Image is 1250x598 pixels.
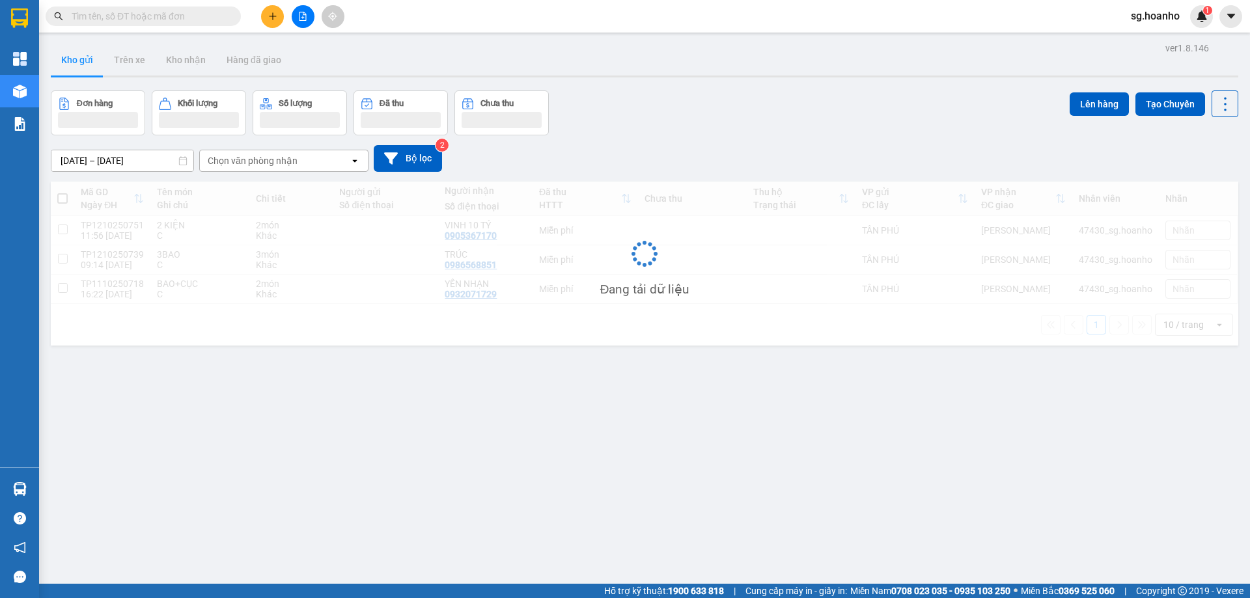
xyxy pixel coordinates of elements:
span: question-circle [14,512,26,524]
span: aim [328,12,337,21]
div: Chưa thu [480,99,514,108]
span: ⚪️ [1014,588,1018,593]
button: plus [261,5,284,28]
span: plus [268,12,277,21]
strong: 0369 525 060 [1059,586,1115,596]
span: 1 [1205,6,1210,15]
button: Chưa thu [454,90,549,135]
span: Hỗ trợ kỹ thuật: [604,584,724,598]
input: Select a date range. [51,150,193,171]
span: file-add [298,12,307,21]
div: ver 1.8.146 [1165,41,1209,55]
button: caret-down [1219,5,1242,28]
span: Miền Bắc [1021,584,1115,598]
span: message [14,571,26,583]
button: Trên xe [104,44,156,75]
input: Tìm tên, số ĐT hoặc mã đơn [72,9,225,23]
span: sg.hoanho [1120,8,1190,24]
div: Đang tải dữ liệu [600,280,689,299]
button: Kho gửi [51,44,104,75]
span: search [54,12,63,21]
button: Lên hàng [1070,92,1129,116]
img: icon-new-feature [1196,10,1208,22]
svg: open [350,156,360,166]
img: dashboard-icon [13,52,27,66]
img: solution-icon [13,117,27,131]
div: Số lượng [279,99,312,108]
button: Hàng đã giao [216,44,292,75]
sup: 2 [436,139,449,152]
span: Miền Nam [850,584,1010,598]
span: Cung cấp máy in - giấy in: [745,584,847,598]
div: Đã thu [380,99,404,108]
div: Chọn văn phòng nhận [208,154,298,167]
div: Đơn hàng [77,99,113,108]
img: warehouse-icon [13,85,27,98]
button: Đã thu [354,90,448,135]
button: aim [322,5,344,28]
button: Khối lượng [152,90,246,135]
button: file-add [292,5,314,28]
button: Kho nhận [156,44,216,75]
img: logo-vxr [11,8,28,28]
button: Tạo Chuyến [1135,92,1205,116]
div: Khối lượng [178,99,217,108]
span: | [1124,584,1126,598]
span: caret-down [1225,10,1237,22]
strong: 1900 633 818 [668,586,724,596]
sup: 1 [1203,6,1212,15]
span: | [734,584,736,598]
span: notification [14,541,26,554]
img: warehouse-icon [13,482,27,496]
button: Đơn hàng [51,90,145,135]
button: Số lượng [253,90,347,135]
span: copyright [1178,586,1187,595]
strong: 0708 023 035 - 0935 103 250 [891,586,1010,596]
button: Bộ lọc [374,145,442,172]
